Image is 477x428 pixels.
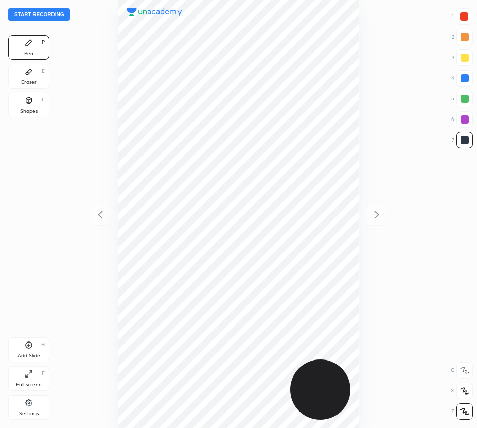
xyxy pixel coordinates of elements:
[41,342,45,347] div: H
[16,382,42,387] div: Full screen
[451,70,473,87] div: 4
[452,49,473,66] div: 3
[452,132,473,148] div: 7
[24,51,33,56] div: Pen
[127,8,182,16] img: logo.38c385cc.svg
[20,109,38,114] div: Shapes
[42,69,45,74] div: E
[451,383,473,399] div: X
[451,403,473,420] div: Z
[42,97,45,102] div: L
[42,40,45,45] div: P
[8,8,70,21] button: Start recording
[19,411,39,416] div: Settings
[452,29,473,45] div: 2
[451,91,473,107] div: 5
[451,111,473,128] div: 6
[17,353,40,358] div: Add Slide
[451,362,473,379] div: C
[21,80,37,85] div: Eraser
[42,371,45,376] div: F
[452,8,472,25] div: 1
